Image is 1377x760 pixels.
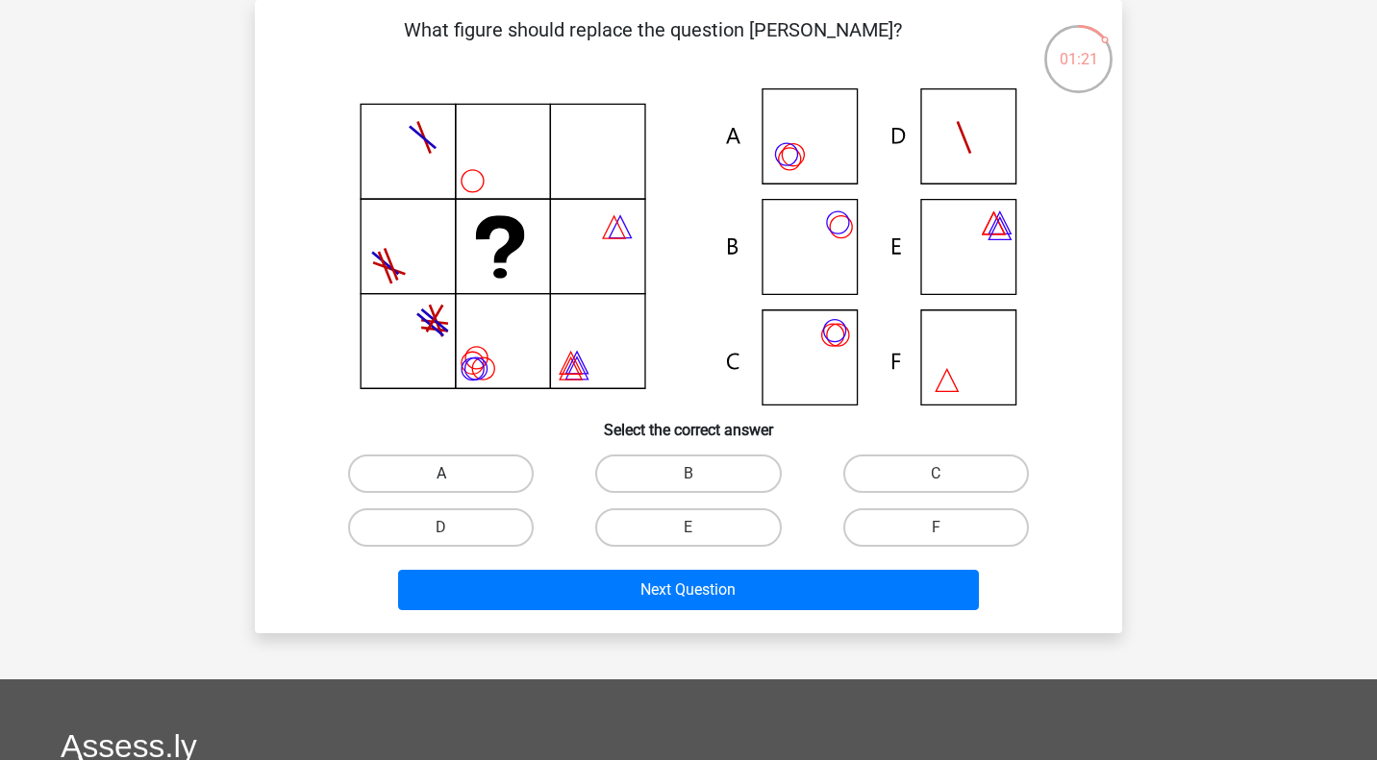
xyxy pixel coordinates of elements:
label: B [595,454,781,493]
label: C [843,454,1029,493]
div: 01:21 [1042,23,1114,71]
button: Next Question [398,570,980,610]
label: A [348,454,534,493]
label: E [595,508,781,547]
p: What figure should replace the question [PERSON_NAME]? [286,15,1019,73]
label: F [843,508,1029,547]
label: D [348,508,534,547]
h6: Select the correct answer [286,405,1091,439]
